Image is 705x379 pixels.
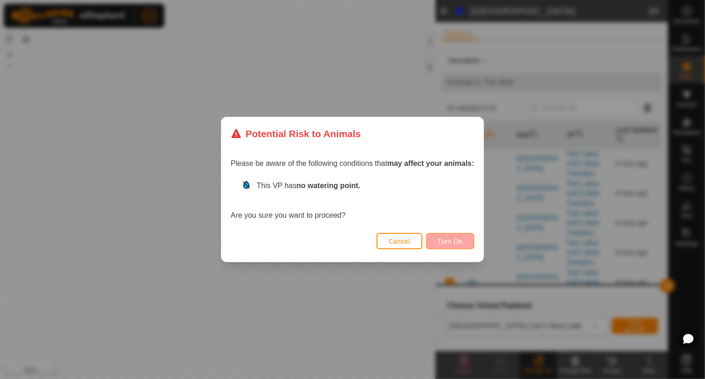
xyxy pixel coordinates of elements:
[438,238,463,245] span: Turn On
[257,182,360,189] span: This VP has
[377,233,422,249] button: Cancel
[387,159,474,167] strong: may affect your animals:
[426,233,474,249] button: Turn On
[231,180,474,221] div: Are you sure you want to proceed?
[231,126,361,141] div: Potential Risk to Animals
[296,182,360,189] strong: no watering point.
[389,238,410,245] span: Cancel
[231,159,474,167] span: Please be aware of the following conditions that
